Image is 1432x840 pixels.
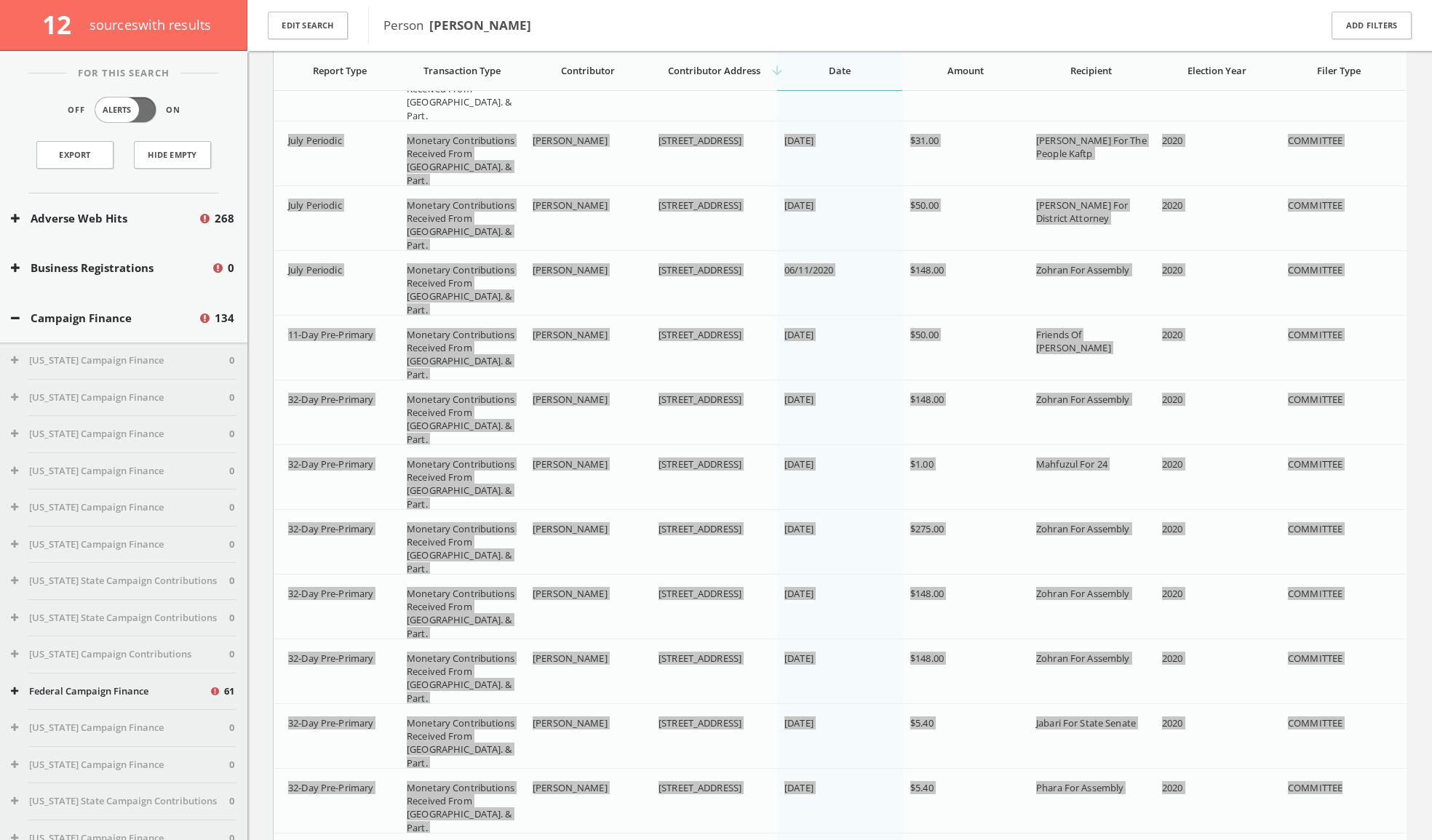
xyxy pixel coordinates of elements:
[228,260,234,276] span: 0
[1288,652,1342,665] span: COMMITTEE
[11,611,229,625] button: [US_STATE] State Campaign Contributions
[229,464,234,479] span: 0
[11,721,229,735] button: [US_STATE] Campaign Finance
[1036,781,1123,794] span: Phara For Assembly
[288,652,373,665] span: 32-Day Pre-Primary
[288,587,373,600] span: 32-Day Pre-Primary
[429,17,531,33] b: [PERSON_NAME]
[1288,457,1342,471] span: COMMITTEE
[229,353,234,368] span: 0
[561,64,615,77] span: Contributor
[784,587,814,600] span: [DATE]
[659,587,741,600] span: [STREET_ADDRESS]
[288,263,342,276] span: July Periodic
[11,391,229,405] button: [US_STATE] Campaign Finance
[1036,199,1128,225] span: [PERSON_NAME] For District Attorney
[224,684,234,699] span: 61
[910,652,944,665] span: $148.00
[229,611,234,625] span: 0
[910,587,944,600] span: $148.00
[134,141,211,169] button: Hide Empty
[407,457,514,511] span: Monetary Contributions Received From [GEOGRAPHIC_DATA]. & Part.
[910,134,939,147] span: $31.00
[659,393,741,406] span: [STREET_ADDRESS]
[11,537,229,552] button: [US_STATE] Campaign Finance
[407,199,514,252] span: Monetary Contributions Received From [GEOGRAPHIC_DATA]. & Part.
[659,457,741,471] span: [STREET_ADDRESS]
[533,393,608,406] span: [PERSON_NAME]
[910,457,934,471] span: $1.00
[659,134,741,147] span: [STREET_ADDRESS]
[407,393,514,446] span: Monetary Contributions Received From [GEOGRAPHIC_DATA]. & Part.
[1036,587,1129,600] span: Zohran For Assembly
[407,263,514,316] span: Monetary Contributions Received From [GEOGRAPHIC_DATA]. & Part.
[215,210,234,227] span: 268
[1162,522,1183,535] span: 2020
[11,310,198,327] button: Campaign Finance
[288,328,373,341] span: 11-Day Pre-Primary
[42,7,84,41] span: 12
[1162,781,1183,794] span: 2020
[288,781,373,794] span: 32-Day Pre-Primary
[288,716,373,729] span: 32-Day Pre-Primary
[1162,134,1183,147] span: 2020
[533,716,608,729] span: [PERSON_NAME]
[229,721,234,735] span: 0
[910,716,934,729] span: $5.40
[947,64,984,77] span: Amount
[784,263,833,276] span: 06/11/2020
[1036,328,1111,354] span: Friends Of [PERSON_NAME]
[784,134,814,147] span: [DATE]
[11,794,229,809] button: [US_STATE] State Campaign Contributions
[215,310,234,327] span: 134
[533,263,608,276] span: [PERSON_NAME]
[533,781,608,794] span: [PERSON_NAME]
[1288,199,1342,212] span: COMMITTEE
[288,393,373,406] span: 32-Day Pre-Primary
[910,199,939,212] span: $50.00
[11,500,229,515] button: [US_STATE] Campaign Finance
[68,104,85,116] span: Off
[784,652,814,665] span: [DATE]
[1288,328,1342,341] span: COMMITTEE
[407,134,514,187] span: Monetary Contributions Received From [GEOGRAPHIC_DATA]. & Part.
[1162,393,1183,406] span: 2020
[407,328,514,381] span: Monetary Contributions Received From [GEOGRAPHIC_DATA]. & Part.
[11,427,229,441] button: [US_STATE] Campaign Finance
[407,716,514,769] span: Monetary Contributions Received From [GEOGRAPHIC_DATA]. & Part.
[1188,64,1246,77] span: Election Year
[533,587,608,600] span: [PERSON_NAME]
[423,64,501,77] span: Transaction Type
[1036,522,1129,535] span: Zohran For Assembly
[659,781,741,794] span: [STREET_ADDRESS]
[268,12,348,40] button: Edit Search
[533,457,608,471] span: [PERSON_NAME]
[89,16,212,33] span: source s with results
[11,574,229,588] button: [US_STATE] State Campaign Contributions
[229,758,234,772] span: 0
[11,210,198,227] button: Adverse Web Hits
[1162,457,1183,471] span: 2020
[533,199,608,212] span: [PERSON_NAME]
[533,522,608,535] span: [PERSON_NAME]
[1332,12,1412,40] button: Add Filters
[407,781,514,834] span: Monetary Contributions Received From [GEOGRAPHIC_DATA]. & Part.
[1288,134,1342,147] span: COMMITTEE
[1288,393,1342,406] span: COMMITTEE
[407,69,514,122] span: Monetary Contributions Received From [GEOGRAPHIC_DATA]. & Part.
[1036,652,1129,665] span: Zohran For Assembly
[1288,781,1342,794] span: COMMITTEE
[288,134,342,147] span: July Periodic
[229,794,234,809] span: 0
[11,353,229,368] button: [US_STATE] Campaign Finance
[1288,522,1342,535] span: COMMITTEE
[784,781,814,794] span: [DATE]
[1070,64,1112,77] span: Recipient
[11,647,229,662] button: [US_STATE] Campaign Contributions
[910,781,934,794] span: $5.40
[229,647,234,662] span: 0
[11,684,209,699] button: Federal Campaign Finance
[1162,716,1183,729] span: 2020
[533,652,608,665] span: [PERSON_NAME]
[1288,587,1342,600] span: COMMITTEE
